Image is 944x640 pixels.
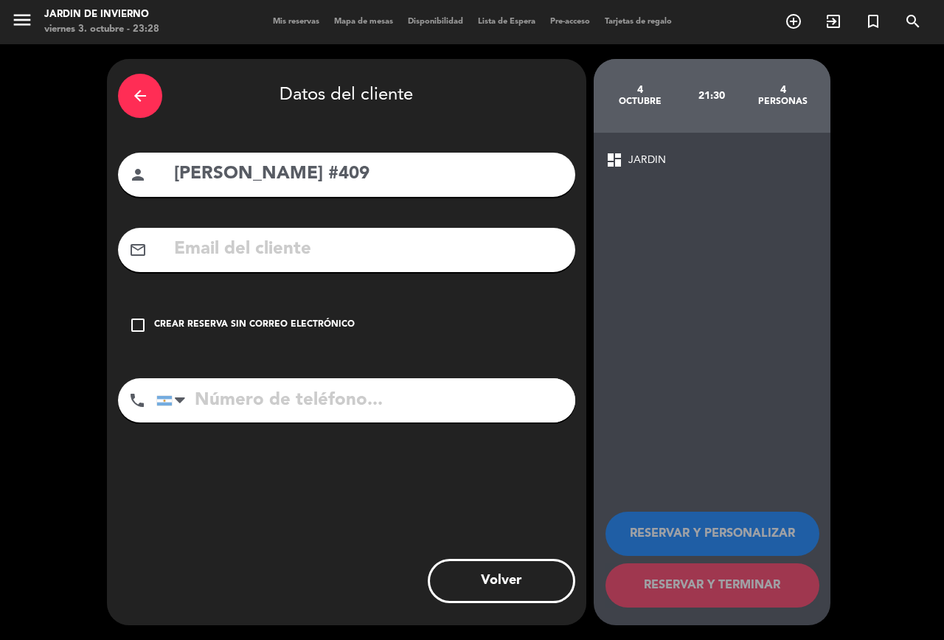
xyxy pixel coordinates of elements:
input: Número de teléfono... [156,378,575,422]
span: dashboard [605,151,623,169]
i: exit_to_app [825,13,842,30]
input: Nombre del cliente [173,159,564,189]
span: Pre-acceso [543,18,597,26]
div: personas [747,96,819,108]
button: RESERVAR Y TERMINAR [605,563,819,608]
div: JARDIN DE INVIERNO [44,7,159,22]
i: mail_outline [129,241,147,259]
div: viernes 3. octubre - 23:28 [44,22,159,37]
span: Lista de Espera [471,18,543,26]
div: Argentina: +54 [157,379,191,422]
span: Mapa de mesas [327,18,400,26]
i: phone [128,392,146,409]
div: Datos del cliente [118,70,575,122]
div: Crear reserva sin correo electrónico [154,318,355,333]
i: menu [11,9,33,31]
input: Email del cliente [173,234,564,265]
span: Tarjetas de regalo [597,18,679,26]
div: 4 [605,84,676,96]
div: 21:30 [676,70,747,122]
span: JARDIN [628,152,666,169]
i: add_circle_outline [785,13,802,30]
i: arrow_back [131,87,149,105]
i: search [904,13,922,30]
i: turned_in_not [864,13,882,30]
div: 4 [747,84,819,96]
button: menu [11,9,33,36]
span: Disponibilidad [400,18,471,26]
span: Mis reservas [265,18,327,26]
i: check_box_outline_blank [129,316,147,334]
button: RESERVAR Y PERSONALIZAR [605,512,819,556]
button: Volver [428,559,575,603]
i: person [129,166,147,184]
div: octubre [605,96,676,108]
